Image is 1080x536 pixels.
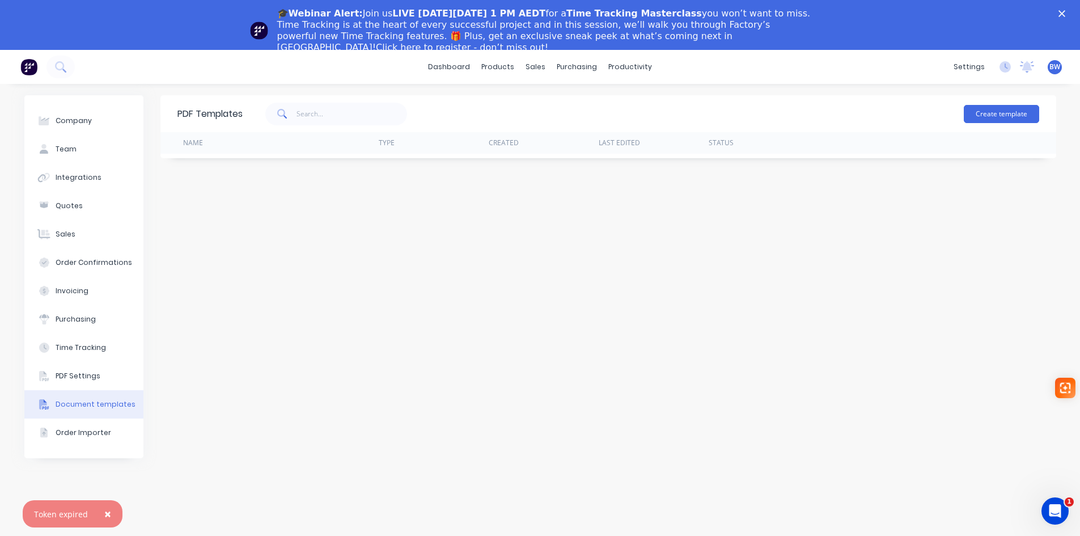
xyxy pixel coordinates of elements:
div: Type [379,138,395,148]
div: Token expired [34,508,88,520]
button: Order Importer [24,419,143,447]
div: Join us for a you won’t want to miss. Time Tracking is at the heart of every successful project a... [277,8,812,53]
span: BW [1049,62,1060,72]
div: PDF Templates [177,107,243,121]
div: productivity [603,58,658,75]
b: Time Tracking Masterclass [566,8,702,19]
div: Close [1058,10,1070,17]
div: Order Confirmations [56,258,132,268]
button: Create template [964,105,1039,123]
button: Document templates [24,390,143,419]
div: Sales [56,229,75,239]
b: 🎓Webinar Alert: [277,8,363,19]
button: Time Tracking [24,334,143,362]
button: Invoicing [24,277,143,305]
div: Name [183,138,203,148]
div: Integrations [56,172,101,183]
button: Purchasing [24,305,143,334]
button: Sales [24,220,143,248]
button: Quotes [24,192,143,220]
div: Document templates [56,399,135,410]
button: PDF Settings [24,362,143,390]
a: Click here to register - don’t miss out! [376,42,548,53]
div: settings [948,58,990,75]
div: Time Tracking [56,343,106,353]
div: sales [520,58,551,75]
div: Created [489,138,519,148]
span: 1 [1065,497,1074,507]
div: PDF Settings [56,371,100,381]
div: products [476,58,520,75]
b: LIVE [DATE][DATE] 1 PM AEDT [392,8,545,19]
input: Search... [297,103,407,125]
div: Purchasing [56,314,96,324]
button: Close [93,500,122,527]
div: Status [709,138,734,148]
button: Order Confirmations [24,248,143,277]
button: Team [24,135,143,163]
div: purchasing [551,58,603,75]
div: Last Edited [599,138,640,148]
div: Order Importer [56,428,111,438]
div: Invoicing [56,286,88,296]
div: Company [56,116,92,126]
button: Integrations [24,163,143,192]
img: Factory [20,58,37,75]
span: × [104,506,111,522]
a: dashboard [422,58,476,75]
img: Profile image for Team [250,22,268,40]
iframe: Intercom live chat [1041,497,1069,525]
button: Company [24,107,143,135]
div: Quotes [56,201,83,211]
div: Team [56,144,77,154]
